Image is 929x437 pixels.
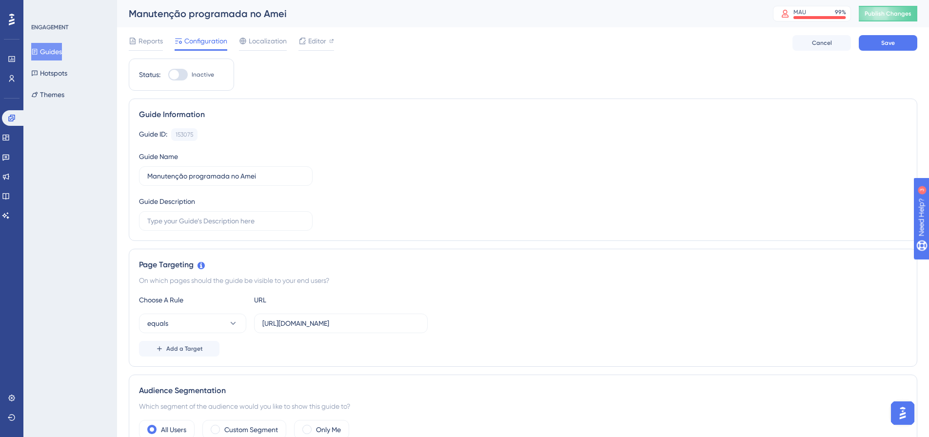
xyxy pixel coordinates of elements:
[308,35,326,47] span: Editor
[31,64,67,82] button: Hotspots
[192,71,214,79] span: Inactive
[31,23,68,31] div: ENGAGEMENT
[138,35,163,47] span: Reports
[31,86,64,103] button: Themes
[184,35,227,47] span: Configuration
[881,39,895,47] span: Save
[262,318,419,329] input: yourwebsite.com/path
[139,275,907,286] div: On which pages should the guide be visible to your end users?
[161,424,186,436] label: All Users
[793,8,806,16] div: MAU
[859,35,917,51] button: Save
[147,318,168,329] span: equals
[139,341,219,357] button: Add a Target
[254,294,361,306] div: URL
[792,35,851,51] button: Cancel
[835,8,846,16] div: 99 %
[224,424,278,436] label: Custom Segment
[888,398,917,428] iframe: UserGuiding AI Assistant Launcher
[31,43,62,60] button: Guides
[139,385,907,397] div: Audience Segmentation
[147,171,304,181] input: Type your Guide’s Name here
[139,69,160,80] div: Status:
[139,314,246,333] button: equals
[316,424,341,436] label: Only Me
[249,35,287,47] span: Localization
[23,2,61,14] span: Need Help?
[176,131,193,139] div: 153075
[859,6,917,21] button: Publish Changes
[139,259,907,271] div: Page Targeting
[139,294,246,306] div: Choose A Rule
[139,109,907,120] div: Guide Information
[865,10,911,18] span: Publish Changes
[812,39,832,47] span: Cancel
[166,345,203,353] span: Add a Target
[139,151,178,162] div: Guide Name
[139,128,167,141] div: Guide ID:
[129,7,749,20] div: Manutenção programada no Amei
[139,196,195,207] div: Guide Description
[68,5,71,13] div: 3
[139,400,907,412] div: Which segment of the audience would you like to show this guide to?
[147,216,304,226] input: Type your Guide’s Description here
